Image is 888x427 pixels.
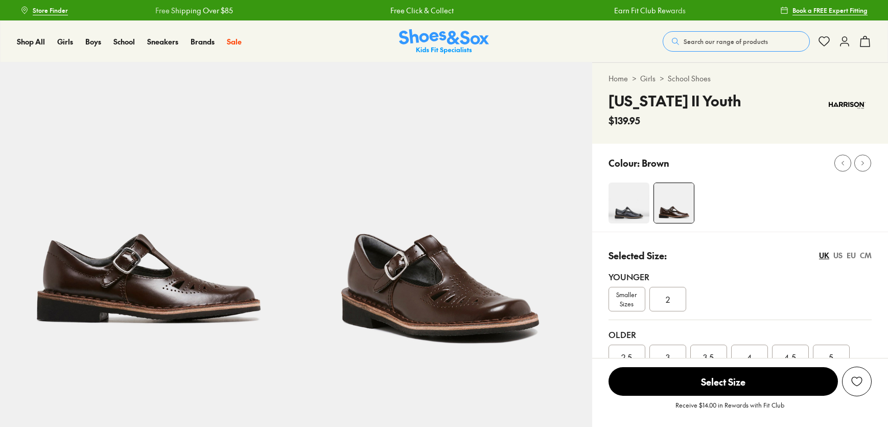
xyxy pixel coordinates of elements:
p: Colour: [609,156,640,170]
button: Select Size [609,367,838,396]
a: School Shoes [668,73,711,84]
div: UK [819,250,829,261]
div: Older [609,328,872,341]
button: Add to Wishlist [842,367,872,396]
a: Free Shipping Over $85 [155,5,232,16]
p: Selected Size: [609,249,667,262]
p: Receive $14.00 in Rewards with Fit Club [675,400,784,419]
span: Book a FREE Expert Fitting [792,6,868,15]
a: Shop All [17,36,45,47]
p: Brown [642,156,669,170]
div: Younger [609,271,872,283]
img: SNS_Logo_Responsive.svg [399,29,489,54]
div: EU [847,250,856,261]
h4: [US_STATE] II Youth [609,90,741,111]
span: Sale [227,36,242,47]
button: Search our range of products [663,31,810,52]
img: 4-107041_1 [654,183,694,223]
span: Girls [57,36,73,47]
span: $139.95 [609,114,640,127]
span: 2 [666,293,670,305]
span: Smaller Sizes [609,290,645,308]
a: School [113,36,135,47]
a: Sneakers [147,36,178,47]
div: CM [860,250,872,261]
a: Earn Fit Club Rewards [614,5,685,16]
img: Vendor logo [823,90,872,121]
a: Brands [191,36,215,47]
a: Home [609,73,628,84]
span: 2.5 [621,351,632,363]
span: 4.5 [784,351,796,363]
span: Brands [191,36,215,47]
div: > > [609,73,872,84]
span: 4 [747,351,752,363]
span: 5 [829,351,833,363]
a: Store Finder [20,1,68,19]
a: Free Click & Collect [390,5,453,16]
a: Book a FREE Expert Fitting [780,1,868,19]
span: School [113,36,135,47]
img: 5-474168_1 [296,62,592,358]
span: 3 [666,351,670,363]
a: Sale [227,36,242,47]
span: Select Size [609,367,838,396]
span: Store Finder [33,6,68,15]
span: 3.5 [703,351,714,363]
a: Boys [85,36,101,47]
a: Girls [640,73,656,84]
img: 4-107042_1 [609,183,649,223]
span: Search our range of products [684,37,768,46]
a: Girls [57,36,73,47]
div: US [833,250,843,261]
span: Boys [85,36,101,47]
span: Sneakers [147,36,178,47]
span: Shop All [17,36,45,47]
a: Shoes & Sox [399,29,489,54]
